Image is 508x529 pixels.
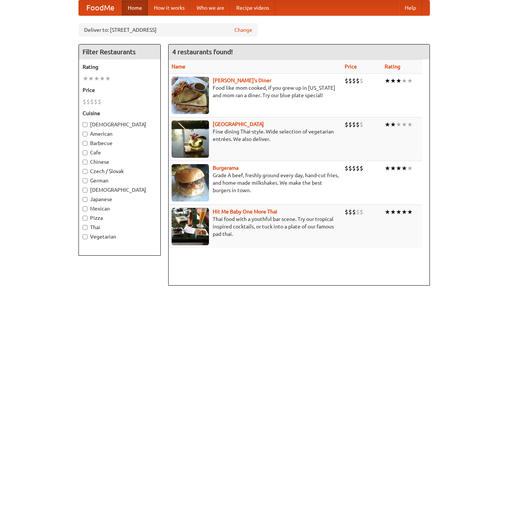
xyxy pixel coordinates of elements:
[348,120,352,129] li: $
[390,208,396,216] li: ★
[345,77,348,85] li: $
[213,209,277,215] a: Hit Me Baby One More Thai
[83,167,157,175] label: Czech / Slovak
[172,208,209,245] img: babythai.jpg
[390,164,396,172] li: ★
[213,121,264,127] a: [GEOGRAPHIC_DATA]
[148,0,191,15] a: How it works
[396,77,401,85] li: ★
[360,164,363,172] li: $
[356,77,360,85] li: $
[83,186,157,194] label: [DEMOGRAPHIC_DATA]
[399,0,422,15] a: Help
[122,0,148,15] a: Home
[396,164,401,172] li: ★
[83,158,157,166] label: Chinese
[172,215,339,238] p: Thai food with a youthful bar scene. Try our tropical inspired cocktails, or tuck into a plate of...
[83,206,87,211] input: Mexican
[83,122,87,127] input: [DEMOGRAPHIC_DATA]
[172,164,209,202] img: burgerama.jpg
[83,121,157,128] label: [DEMOGRAPHIC_DATA]
[385,208,390,216] li: ★
[83,197,87,202] input: Japanese
[360,208,363,216] li: $
[78,23,258,37] div: Deliver to: [STREET_ADDRESS]
[385,64,400,70] a: Rating
[83,196,157,203] label: Japanese
[360,120,363,129] li: $
[396,120,401,129] li: ★
[83,139,157,147] label: Barbecue
[407,164,413,172] li: ★
[348,77,352,85] li: $
[105,74,111,83] li: ★
[396,208,401,216] li: ★
[385,77,390,85] li: ★
[83,214,157,222] label: Pizza
[99,74,105,83] li: ★
[172,77,209,114] img: sallys.jpg
[83,177,157,184] label: German
[345,164,348,172] li: $
[407,77,413,85] li: ★
[83,225,87,230] input: Thai
[83,160,87,164] input: Chinese
[83,233,157,240] label: Vegetarian
[230,0,275,15] a: Recipe videos
[345,64,357,70] a: Price
[83,110,157,117] h5: Cuisine
[356,120,360,129] li: $
[86,98,90,106] li: $
[213,77,271,83] a: [PERSON_NAME]'s Diner
[385,120,390,129] li: ★
[83,132,87,136] input: American
[172,64,185,70] a: Name
[83,188,87,193] input: [DEMOGRAPHIC_DATA]
[352,77,356,85] li: $
[407,208,413,216] li: ★
[348,208,352,216] li: $
[83,216,87,221] input: Pizza
[345,120,348,129] li: $
[348,164,352,172] li: $
[90,98,94,106] li: $
[79,0,122,15] a: FoodMe
[345,208,348,216] li: $
[94,74,99,83] li: ★
[94,98,98,106] li: $
[352,208,356,216] li: $
[360,77,363,85] li: $
[390,77,396,85] li: ★
[83,130,157,138] label: American
[83,86,157,94] h5: Price
[83,234,87,239] input: Vegetarian
[83,63,157,71] h5: Rating
[172,172,339,194] p: Grade A beef, freshly ground every day, hand-cut fries, and home-made milkshakes. We make the bes...
[401,120,407,129] li: ★
[385,164,390,172] li: ★
[356,164,360,172] li: $
[83,205,157,212] label: Mexican
[83,149,157,156] label: Cafe
[213,165,238,171] a: Burgerama
[401,208,407,216] li: ★
[83,169,87,174] input: Czech / Slovak
[83,224,157,231] label: Thai
[83,74,88,83] li: ★
[83,98,86,106] li: $
[352,120,356,129] li: $
[88,74,94,83] li: ★
[401,77,407,85] li: ★
[83,178,87,183] input: German
[352,164,356,172] li: $
[407,120,413,129] li: ★
[172,84,339,99] p: Food like mom cooked, if you grew up in [US_STATE] and mom ran a diner. Try our blue plate special!
[390,120,396,129] li: ★
[191,0,230,15] a: Who we are
[172,128,339,143] p: Fine dining Thai-style. Wide selection of vegetarian entrées. We also deliver.
[79,44,160,59] h4: Filter Restaurants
